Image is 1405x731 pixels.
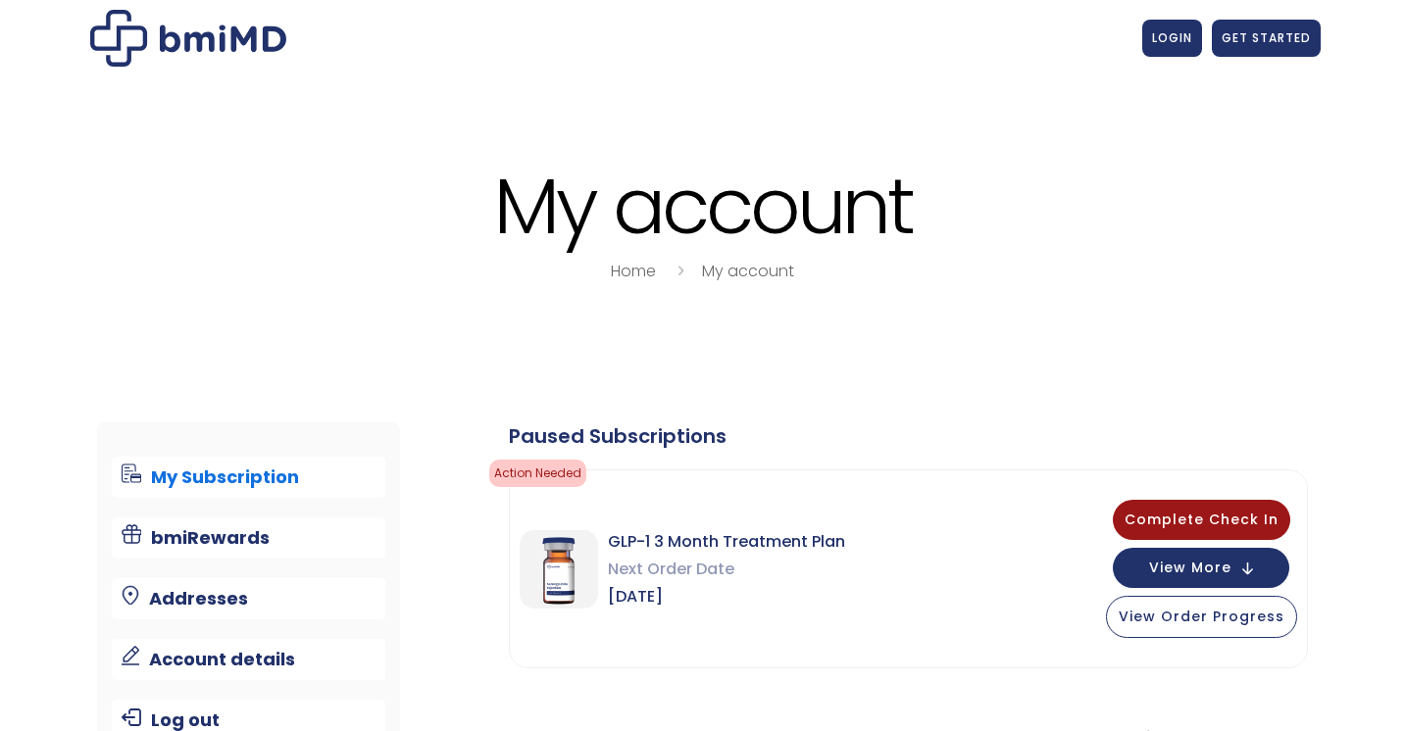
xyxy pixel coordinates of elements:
img: GLP-1 3 Month Treatment Plan [520,530,598,609]
span: View More [1149,561,1231,574]
span: Complete Check In [1125,510,1279,529]
span: [DATE] [608,583,845,610]
img: My account [90,10,286,67]
button: View More [1113,548,1289,588]
h1: My account [85,165,1321,248]
button: Complete Check In [1113,500,1290,540]
span: GET STARTED [1222,29,1311,46]
a: Addresses [112,578,385,619]
i: breadcrumbs separator [670,260,691,282]
span: Action Needed [489,460,586,487]
span: Next Order Date [608,556,845,583]
a: Home [611,260,656,282]
a: My Subscription [112,457,385,498]
a: bmiRewards [112,517,385,559]
span: LOGIN [1152,29,1192,46]
div: Paused Subscriptions [509,422,1308,450]
span: GLP-1 3 Month Treatment Plan [608,528,845,556]
span: View Order Progress [1119,607,1284,626]
a: GET STARTED [1212,20,1321,57]
a: My account [702,260,794,282]
button: View Order Progress [1106,596,1297,638]
a: LOGIN [1142,20,1202,57]
a: Account details [112,639,385,680]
